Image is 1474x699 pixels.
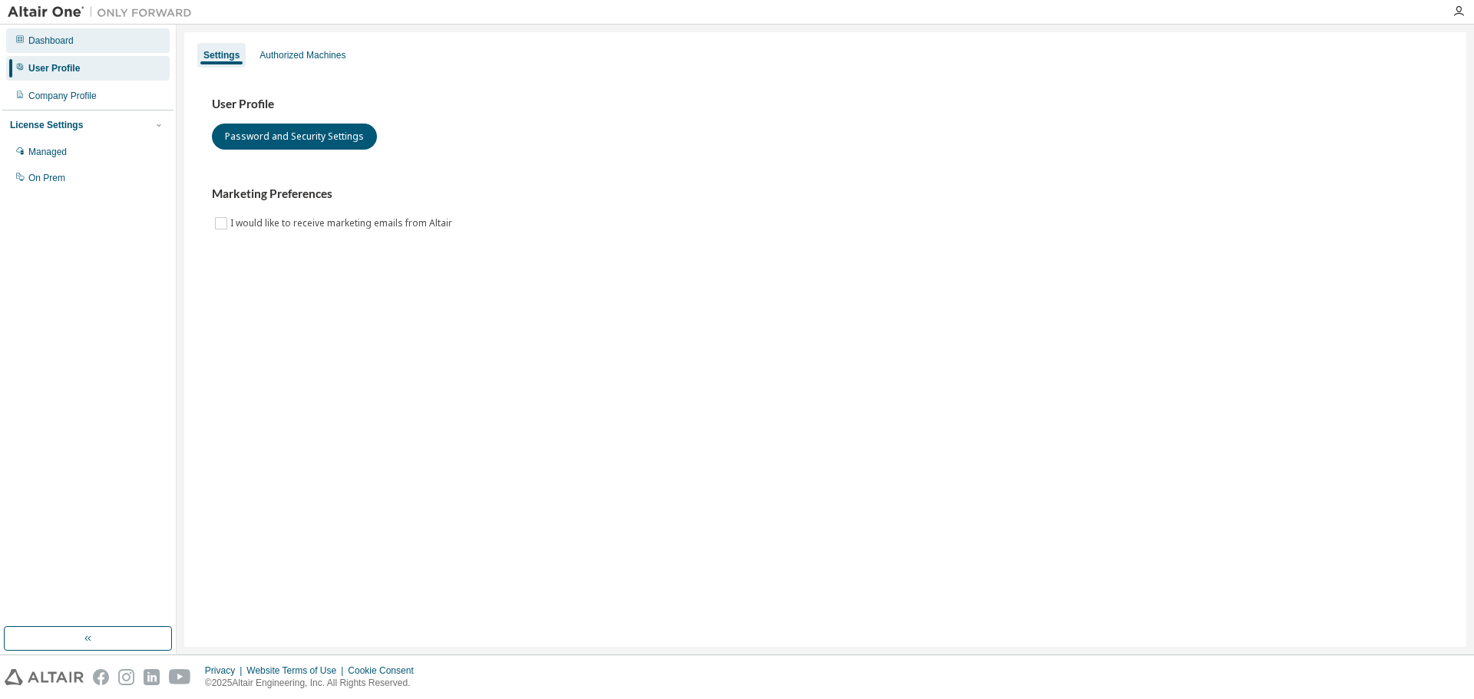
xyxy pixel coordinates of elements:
div: User Profile [28,62,80,74]
img: Altair One [8,5,200,20]
h3: Marketing Preferences [212,186,1439,202]
div: Managed [28,146,67,158]
h3: User Profile [212,97,1439,112]
img: linkedin.svg [144,669,160,685]
div: Company Profile [28,90,97,102]
img: altair_logo.svg [5,669,84,685]
div: License Settings [10,119,83,131]
label: I would like to receive marketing emails from Altair [230,214,455,232]
p: © 2025 Altair Engineering, Inc. All Rights Reserved. [205,677,423,690]
div: Website Terms of Use [246,664,348,677]
img: youtube.svg [169,669,191,685]
img: instagram.svg [118,669,134,685]
div: Settings [203,49,240,61]
div: Dashboard [28,35,74,47]
button: Password and Security Settings [212,124,377,150]
div: Authorized Machines [259,49,345,61]
img: facebook.svg [93,669,109,685]
div: Cookie Consent [348,664,422,677]
div: On Prem [28,172,65,184]
div: Privacy [205,664,246,677]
